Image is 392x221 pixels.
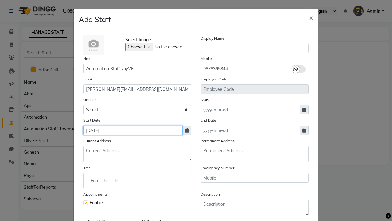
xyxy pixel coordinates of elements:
input: Mobile [201,173,309,183]
span: Enable [90,200,103,206]
h4: Add Staff [79,14,111,25]
input: Mobile [201,64,279,73]
label: Name [83,56,94,61]
label: Start Date [83,118,100,123]
label: Description [201,192,220,197]
label: Email [83,76,93,82]
input: Select Image [125,43,209,51]
input: Email [83,84,191,94]
input: yyyy-mm-dd [201,126,300,135]
input: Name [83,64,191,73]
label: Current Address [83,138,111,144]
label: End Date [201,118,216,123]
label: DOB [201,97,209,103]
span: × [309,13,313,22]
input: Enter the Title [86,175,189,187]
label: Permanent Address [201,138,235,144]
label: Appointments [83,192,107,197]
label: Emergency Number [201,165,234,171]
label: Gender [83,97,96,103]
button: Close [304,9,318,26]
input: Employee Code [201,84,309,94]
input: yyyy-mm-dd [201,105,300,114]
label: Employee Code [201,76,227,82]
span: Select Image [125,37,151,43]
label: Display Name [201,36,224,41]
input: yyyy-mm-dd [83,126,183,135]
img: Cinque Terre [83,35,104,55]
label: Mobile [201,56,212,61]
label: Title [83,165,91,171]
